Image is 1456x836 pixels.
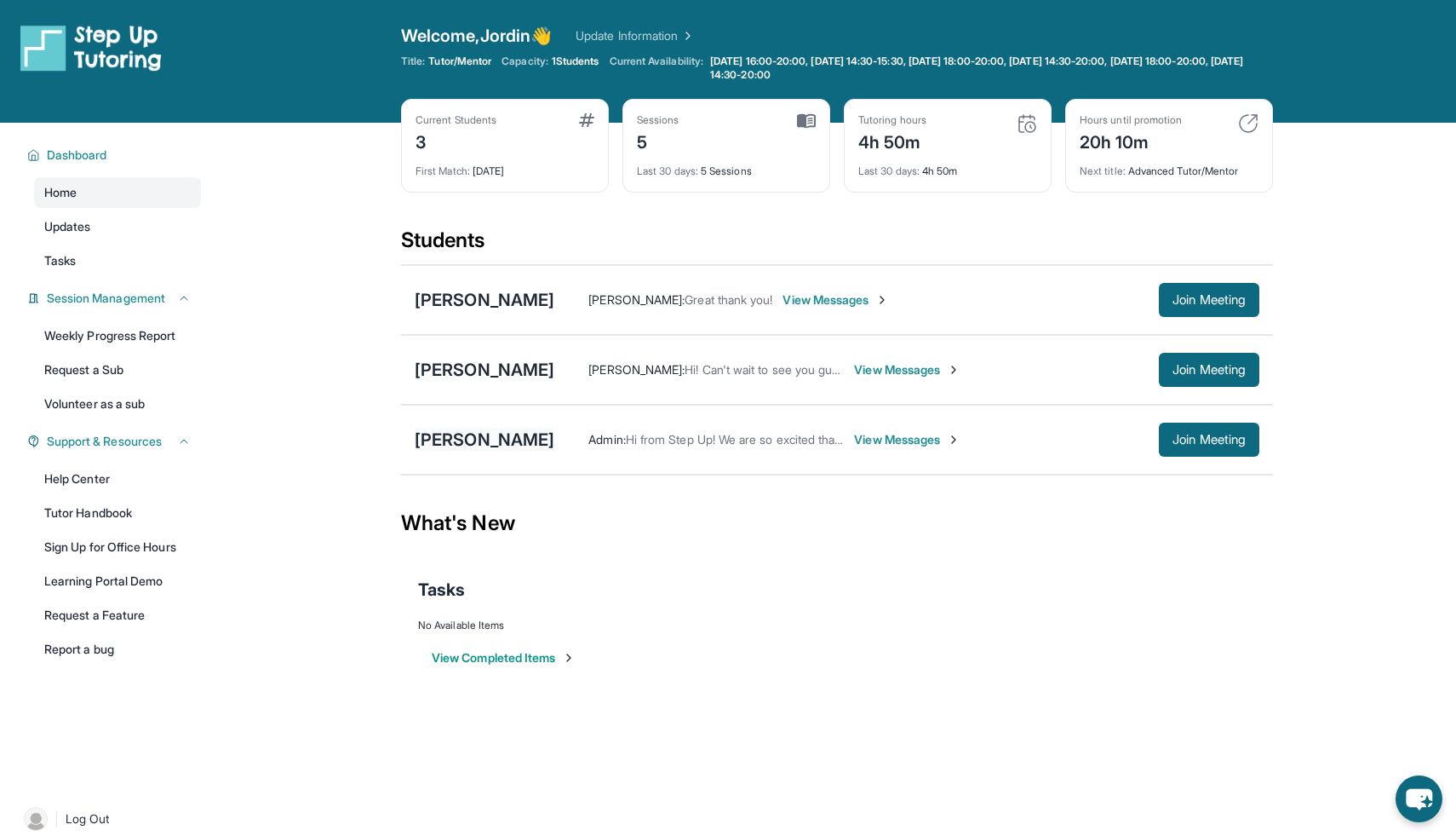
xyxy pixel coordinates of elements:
img: user-img [24,807,48,831]
a: Request a Sub [34,355,201,385]
div: Tutoring hours [858,113,926,127]
span: | [54,809,59,829]
div: 5 Sessions [637,154,816,178]
a: Report a bug [34,634,201,665]
a: Help Center [34,464,201,494]
img: Chevron Right [678,27,695,44]
div: 5 [637,127,679,154]
img: card [797,113,816,129]
div: No Available Items [418,619,1256,632]
a: Weekly Progress Report [34,320,201,351]
span: Home [44,184,77,201]
img: card [579,113,594,127]
span: Last 30 days : [637,164,698,177]
a: Request a Feature [34,600,201,631]
span: Log Out [66,810,110,827]
span: Tutor/Mentor [428,55,491,68]
span: Great thank you! [685,292,772,307]
div: [PERSON_NAME] [415,358,554,382]
a: Updates [34,211,201,242]
a: Sign Up for Office Hours [34,532,201,562]
button: Dashboard [40,147,191,164]
span: View Messages [782,291,889,308]
div: [PERSON_NAME] [415,288,554,312]
button: View Completed Items [432,649,576,666]
a: Tasks [34,245,201,276]
span: Hi! Can't wait to see you guys at 7! [685,362,869,377]
a: [DATE] 16:00-20:00, [DATE] 14:30-15:30, [DATE] 18:00-20:00, [DATE] 14:30-20:00, [DATE] 18:00-20:0... [707,55,1273,82]
span: Welcome, Jordin 👋 [401,24,552,48]
a: Volunteer as a sub [34,389,201,419]
a: Learning Portal Demo [34,566,201,597]
div: Advanced Tutor/Mentor [1080,154,1258,178]
span: Session Management [47,290,165,307]
img: Chevron-Right [875,293,889,307]
img: card [1017,113,1037,134]
div: 3 [416,127,496,154]
button: Support & Resources [40,433,191,450]
span: Tasks [44,252,76,269]
div: Students [401,227,1273,264]
img: Chevron-Right [947,433,960,447]
div: 4h 50m [858,127,926,154]
button: Join Meeting [1159,283,1259,317]
button: Session Management [40,290,191,307]
span: Support & Resources [47,433,162,450]
img: Chevron-Right [947,363,960,377]
span: Current Availability: [610,55,703,82]
div: Sessions [637,113,679,127]
span: [DATE] 16:00-20:00, [DATE] 14:30-15:30, [DATE] 18:00-20:00, [DATE] 14:30-20:00, [DATE] 18:00-20:0... [710,55,1270,82]
span: Join Meeting [1172,295,1246,305]
button: chat-button [1396,775,1442,822]
span: [PERSON_NAME] : [588,362,685,377]
button: Join Meeting [1159,353,1259,387]
div: Hours until promotion [1080,113,1182,127]
span: First Match : [416,164,470,177]
span: Dashboard [47,147,107,164]
a: Tutor Handbook [34,498,201,528]
div: [PERSON_NAME] [415,428,554,452]
span: View Messages [854,431,960,448]
div: 20h 10m [1080,127,1182,154]
a: Update Information [576,27,695,44]
span: 1 Students [552,55,599,68]
span: View Messages [854,361,960,378]
span: Updates [44,218,91,235]
div: Current Students [416,113,496,127]
img: logo [20,24,162,72]
span: Join Meeting [1172,435,1246,445]
a: Home [34,177,201,208]
span: Next title : [1080,164,1126,177]
span: [PERSON_NAME] : [588,292,685,307]
span: Title: [401,55,425,68]
span: Join Meeting [1172,365,1246,375]
div: [DATE] [416,154,594,178]
span: Capacity: [502,55,548,68]
span: Admin : [588,432,625,447]
span: Tasks [418,578,465,602]
div: 4h 50m [858,154,1037,178]
div: What's New [401,486,1273,561]
span: Last 30 days : [858,164,920,177]
button: Join Meeting [1159,423,1259,457]
img: card [1238,113,1258,134]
